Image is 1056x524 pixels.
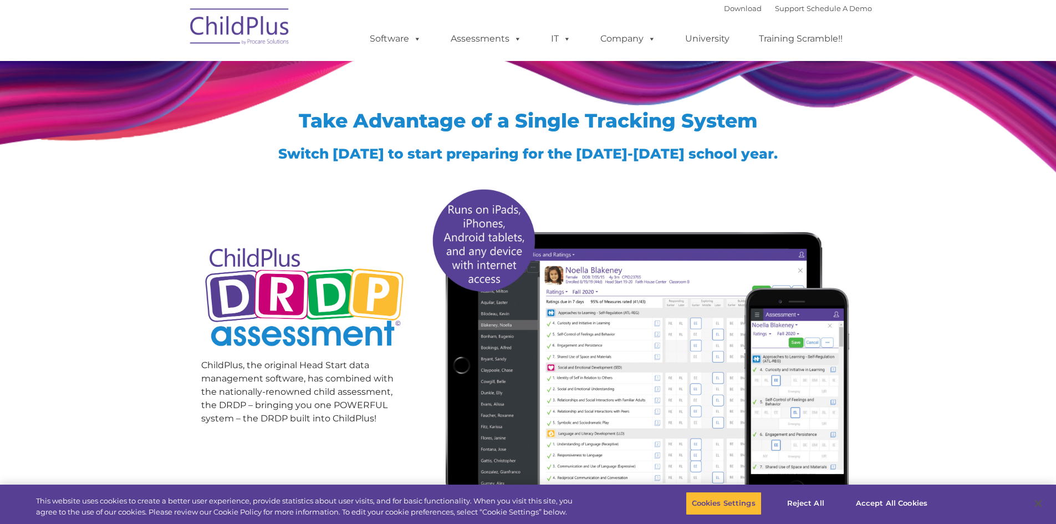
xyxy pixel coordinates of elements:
[185,1,295,56] img: ChildPlus by Procare Solutions
[540,28,582,50] a: IT
[724,4,762,13] a: Download
[724,4,872,13] font: |
[425,180,855,510] img: All-devices
[775,4,804,13] a: Support
[686,492,762,515] button: Cookies Settings
[201,360,394,424] span: ChildPlus, the original Head Start data management software, has combined with the nationally-ren...
[589,28,667,50] a: Company
[278,145,778,162] span: Switch [DATE] to start preparing for the [DATE]-[DATE] school year.
[359,28,432,50] a: Software
[440,28,533,50] a: Assessments
[299,109,758,133] span: Take Advantage of a Single Tracking System
[201,236,408,362] img: Copyright - DRDP Logo
[748,28,854,50] a: Training Scramble!!
[674,28,741,50] a: University
[36,496,581,517] div: This website uses cookies to create a better user experience, provide statistics about user visit...
[850,492,933,515] button: Accept All Cookies
[771,492,840,515] button: Reject All
[1026,491,1050,516] button: Close
[807,4,872,13] a: Schedule A Demo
